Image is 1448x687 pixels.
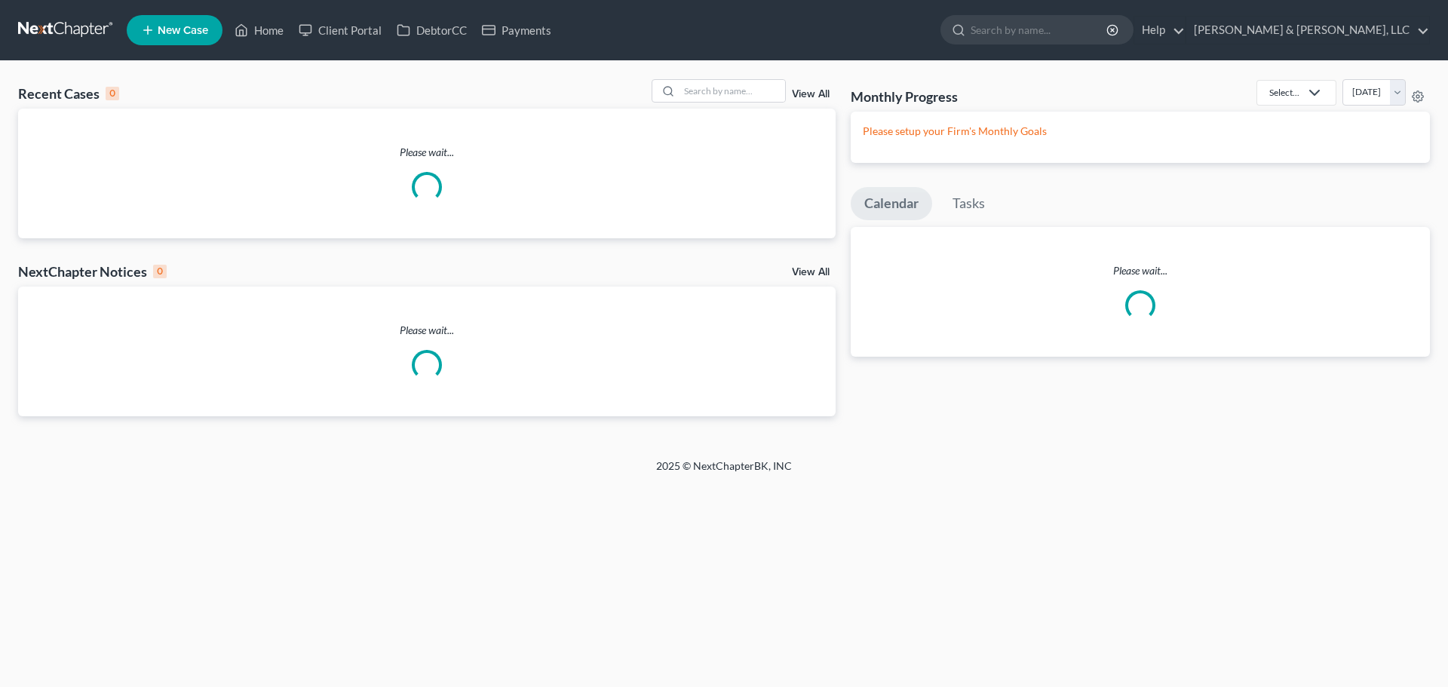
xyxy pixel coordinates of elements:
div: Recent Cases [18,84,119,103]
div: 0 [153,265,167,278]
a: Tasks [939,187,999,220]
a: View All [792,89,830,100]
a: Client Portal [291,17,389,44]
div: 0 [106,87,119,100]
h3: Monthly Progress [851,87,958,106]
input: Search by name... [971,16,1109,44]
div: 2025 © NextChapterBK, INC [294,459,1154,486]
div: Select... [1269,86,1299,99]
span: New Case [158,25,208,36]
a: Home [227,17,291,44]
a: Payments [474,17,559,44]
p: Please setup your Firm's Monthly Goals [863,124,1418,139]
p: Please wait... [851,263,1430,278]
a: View All [792,267,830,278]
input: Search by name... [680,80,785,102]
a: Help [1134,17,1185,44]
a: DebtorCC [389,17,474,44]
a: [PERSON_NAME] & [PERSON_NAME], LLC [1186,17,1429,44]
p: Please wait... [18,145,836,160]
a: Calendar [851,187,932,220]
p: Please wait... [18,323,836,338]
div: NextChapter Notices [18,262,167,281]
